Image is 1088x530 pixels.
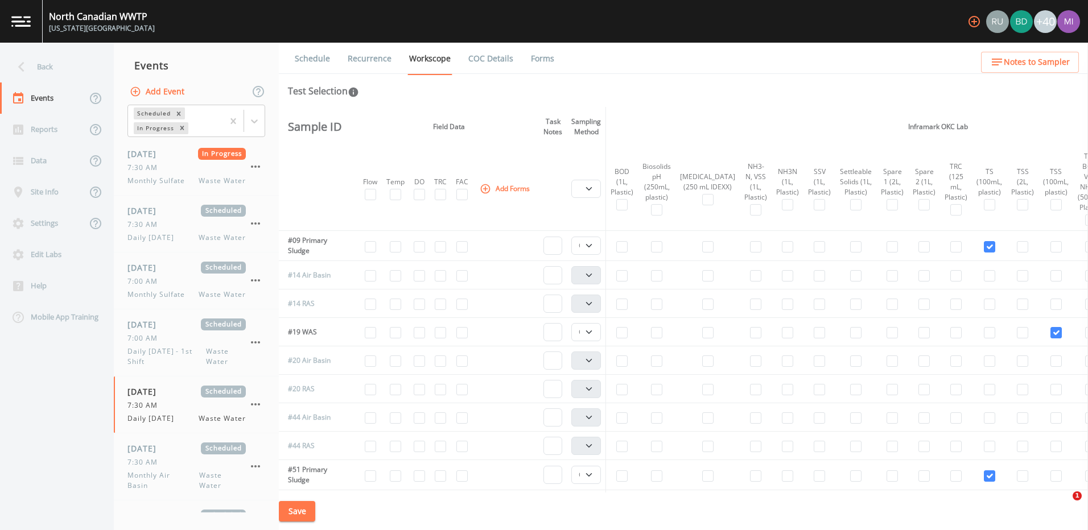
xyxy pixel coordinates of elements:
[279,490,348,519] td: #53 WAS
[279,501,315,522] button: Save
[981,52,1079,73] button: Notes to Sampler
[134,107,172,119] div: Scheduled
[127,289,192,300] span: Monthly Sulfate
[279,346,348,375] td: #20 Air Basin
[201,205,246,217] span: Scheduled
[611,167,633,197] div: BOD (1L, Plastic)
[199,176,246,186] span: Waste Water
[363,177,377,187] div: Flow
[127,400,164,411] span: 7:30 AM
[346,43,393,74] a: Recurrence
[279,231,348,261] td: #09 Primary Sludge
[127,220,164,230] span: 7:30 AM
[279,432,348,460] td: #44 RAS
[114,51,279,80] div: Events
[114,252,279,309] a: [DATE]Scheduled7:00 AMMonthly SulfateWaste Water
[176,122,188,134] div: Remove In Progress
[199,470,246,491] span: Waste Water
[986,10,1009,33] img: a5c06d64ce99e847b6841ccd0307af82
[456,177,468,187] div: FAC
[201,386,246,398] span: Scheduled
[808,167,831,197] div: SSV (1L, Plastic)
[1010,10,1033,33] img: 9f682ec1c49132a47ef547787788f57d
[986,10,1009,33] div: Russell Schindler
[776,167,799,197] div: NH3N (1L, Plastic)
[206,346,246,367] span: Waste Water
[127,148,164,160] span: [DATE]
[114,139,279,196] a: [DATE]In Progress7:30 AMMonthly SulfateWaste Water
[680,172,735,192] div: [MEDICAL_DATA] (250 mL IDEXX)
[279,289,348,318] td: #14 RAS
[114,196,279,252] a: [DATE]Scheduled7:30 AMDaily [DATE]Waste Water
[279,318,348,346] td: #19 WAS
[567,107,606,147] th: Sampling Method
[127,333,164,343] span: 7:00 AM
[127,163,164,173] span: 7:30 AM
[127,510,164,521] span: [DATE]
[134,122,176,134] div: In Progress
[279,261,348,289] td: #14 Air Basin
[127,262,164,274] span: [DATE]
[127,276,164,287] span: 7:00 AM
[199,233,246,243] span: Waste Water
[172,107,185,119] div: Remove Scheduled
[127,233,181,243] span: Daily [DATE]
[279,107,348,147] th: Sample ID
[127,413,181,424] span: Daily [DATE]
[279,460,348,490] td: #51 Primary Sludge
[114,376,279,433] a: [DATE]Scheduled7:30 AMDaily [DATE]Waste Water
[198,148,246,160] span: In Progress
[913,167,935,197] div: Spare 2 (1L, Plastic)
[1043,167,1069,197] div: TSS (100mL, plastic)
[49,10,155,23] div: North Canadian WWTP
[414,177,425,187] div: DO
[127,205,164,217] span: [DATE]
[840,167,872,197] div: Settleable Solids (1L, Plastic)
[127,457,164,467] span: 7:30 AM
[1049,491,1077,519] iframe: Intercom live chat
[348,86,359,98] svg: In this section you'll be able to select the analytical test to run, based on the media type, and...
[1034,10,1057,33] div: +40
[1009,10,1033,33] div: Brock DeVeau
[114,309,279,376] a: [DATE]Scheduled7:00 AMDaily [DATE] - 1st ShiftWaste Water
[358,107,539,147] th: Field Data
[127,386,164,398] span: [DATE]
[1004,55,1070,69] span: Notes to Sampler
[199,289,246,300] span: Waste Water
[434,177,447,187] div: TRC
[539,107,567,147] th: Task Notes
[199,413,246,424] span: Waste Water
[114,433,279,500] a: [DATE]Scheduled7:30 AMMonthly Air BasinWaste Water
[945,162,967,202] div: TRC (125 mL, Plastic)
[477,179,534,198] button: Add Forms
[288,84,359,98] div: Test Selection
[279,375,348,403] td: #20 RAS
[386,177,405,187] div: Temp
[201,318,246,330] span: Scheduled
[201,442,246,454] span: Scheduled
[127,442,164,454] span: [DATE]
[407,43,452,75] a: Workscope
[201,510,246,521] span: Scheduled
[127,318,164,330] span: [DATE]
[127,346,206,367] span: Daily [DATE] - 1st Shift
[881,167,904,197] div: Spare 1 (2L, Plastic)
[293,43,332,74] a: Schedule
[1057,10,1080,33] img: 11d739c36d20347f7b23fdbf2a9dc2c5
[11,16,31,27] img: logo
[529,43,556,74] a: Forms
[976,167,1002,197] div: TS (100mL, plastic)
[744,162,767,202] div: NH3-N, VSS (1L, Plastic)
[127,81,189,102] button: Add Event
[127,470,199,491] span: Monthly Air Basin
[642,162,671,202] div: Biosolids pH (250mL, plastic)
[279,403,348,432] td: #44 Air Basin
[1011,167,1034,197] div: TSS (2L, Plastic)
[201,262,246,274] span: Scheduled
[467,43,515,74] a: COC Details
[49,23,155,34] div: [US_STATE][GEOGRAPHIC_DATA]
[127,176,192,186] span: Monthly Sulfate
[1073,491,1082,500] span: 1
